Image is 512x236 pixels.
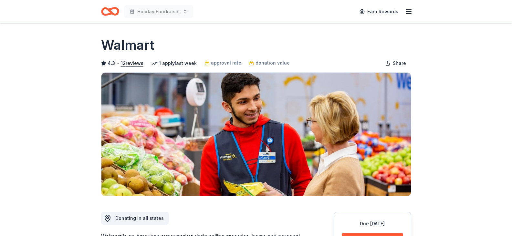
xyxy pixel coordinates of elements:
[204,59,241,67] a: approval rate
[108,59,115,67] span: 4.3
[211,59,241,67] span: approval rate
[101,73,411,196] img: Image for Walmart
[101,4,119,19] a: Home
[115,215,164,221] span: Donating in all states
[137,8,180,15] span: Holiday Fundraiser
[124,5,193,18] button: Holiday Fundraiser
[380,57,411,70] button: Share
[151,59,197,67] div: 1 apply last week
[249,59,290,67] a: donation value
[393,59,406,67] span: Share
[101,36,154,54] h1: Walmart
[256,59,290,67] span: donation value
[342,220,403,228] div: Due [DATE]
[117,61,119,66] span: •
[121,59,143,67] button: 12reviews
[356,6,402,17] a: Earn Rewards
